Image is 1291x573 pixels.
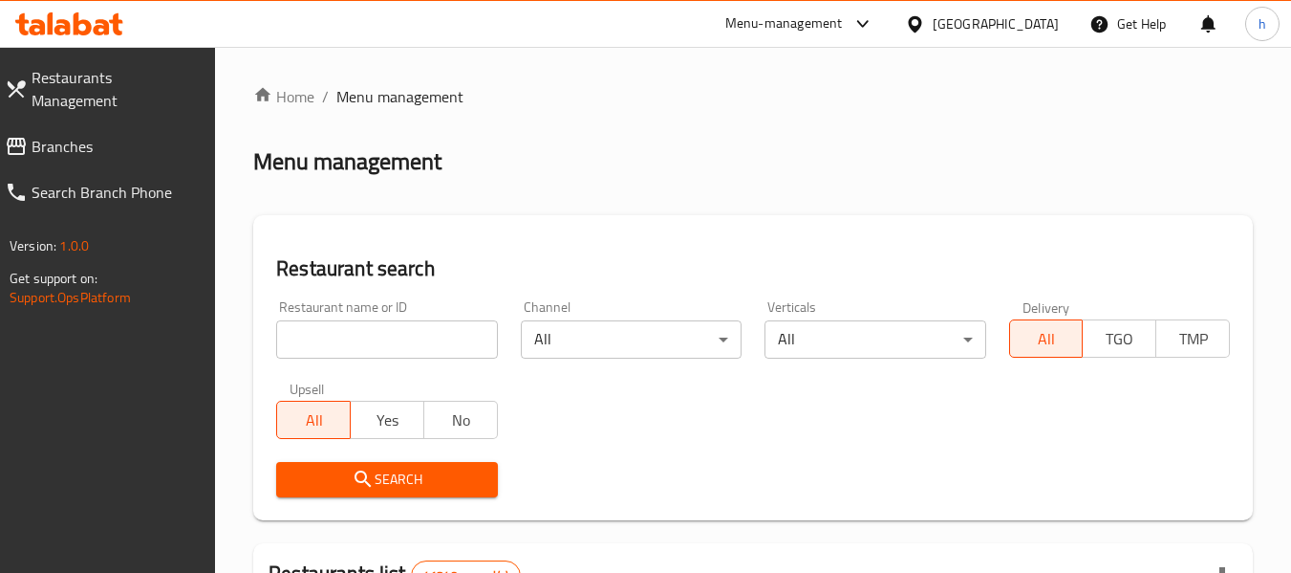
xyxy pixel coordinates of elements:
[59,233,89,258] span: 1.0.0
[253,85,1253,108] nav: breadcrumb
[764,320,985,359] div: All
[521,320,742,359] div: All
[253,85,314,108] a: Home
[1259,13,1266,34] span: h
[32,66,201,112] span: Restaurants Management
[285,407,343,434] span: All
[358,407,417,434] span: Yes
[276,462,497,497] button: Search
[291,468,482,492] span: Search
[276,254,1230,283] h2: Restaurant search
[1090,325,1149,353] span: TGO
[432,407,490,434] span: No
[423,401,498,439] button: No
[1022,300,1070,314] label: Delivery
[10,266,97,291] span: Get support on:
[1009,320,1084,358] button: All
[1082,320,1156,358] button: TGO
[10,233,56,258] span: Version:
[10,285,131,310] a: Support.OpsPlatform
[350,401,424,439] button: Yes
[276,320,497,359] input: Search for restaurant name or ID..
[32,135,201,158] span: Branches
[276,401,351,439] button: All
[253,146,441,177] h2: Menu management
[32,181,201,204] span: Search Branch Phone
[322,85,329,108] li: /
[1018,325,1076,353] span: All
[336,85,463,108] span: Menu management
[1164,325,1222,353] span: TMP
[725,12,843,35] div: Menu-management
[1155,320,1230,358] button: TMP
[290,382,325,395] label: Upsell
[933,13,1059,34] div: [GEOGRAPHIC_DATA]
